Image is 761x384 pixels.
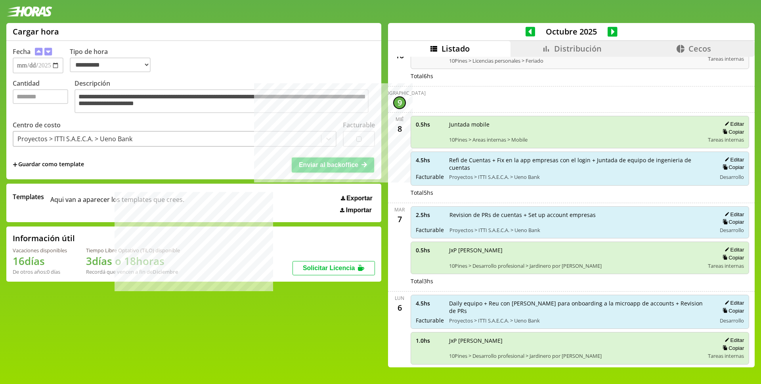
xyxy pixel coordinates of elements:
[449,173,711,180] span: Proyectos > ITTI S.A.E.C.A. > Ueno Bank
[688,43,711,54] span: Cecos
[720,307,744,314] button: Copiar
[13,233,75,244] h2: Información útil
[449,262,702,269] span: 10Pines > Desarrollo profesional > Jardinero por [PERSON_NAME]
[720,129,744,135] button: Copiar
[722,156,744,163] button: Editar
[449,57,702,64] span: 10Pines > Licencias personales > Feriado
[449,227,711,234] span: Proyectos > ITTI S.A.E.C.A. > Ueno Bank
[416,337,444,344] span: 1.0 hs
[13,26,59,37] h1: Cargar hora
[449,352,702,359] span: 10Pines > Desarrollo profesional > Jardinero por [PERSON_NAME]
[449,136,702,143] span: 10Pines > Areas internas > Mobile
[393,96,406,109] div: 9
[394,206,405,213] div: mar
[708,136,744,143] span: Tareas internas
[416,300,444,307] span: 4.5 hs
[722,246,744,253] button: Editar
[86,268,180,275] div: Recordá que vencen a fin de
[449,317,711,324] span: Proyectos > ITTI S.A.E.C.A. > Ueno Bank
[13,268,67,275] div: De otros años: 0 días
[338,194,375,202] button: Exportar
[299,161,358,168] span: Enviar al backoffice
[535,26,608,37] span: Octubre 2025
[86,247,180,254] div: Tiempo Libre Optativo (TiLO) disponible
[416,317,444,324] span: Facturable
[720,164,744,171] button: Copiar
[13,160,17,169] span: +
[393,123,406,135] div: 8
[17,134,132,143] div: Proyectos > ITTI S.A.E.C.A. > Ueno Bank
[449,246,702,254] span: JxP [PERSON_NAME]
[75,79,375,115] label: Descripción
[416,226,444,234] span: Facturable
[722,211,744,218] button: Editar
[13,89,68,104] input: Cantidad
[449,211,711,219] span: Revision de PRs de cuentas + Set up account empresas
[395,295,404,301] div: lun
[13,121,61,129] label: Centro de costo
[153,268,178,275] b: Diciembre
[13,79,75,115] label: Cantidad
[50,192,184,214] span: Aqui van a aparecer los templates que crees.
[6,6,52,17] img: logotipo
[442,43,470,54] span: Listado
[720,173,744,180] span: Desarrollo
[86,254,180,268] h1: 3 días o 18 horas
[411,72,749,80] div: Total 6 hs
[449,337,702,344] span: JxP [PERSON_NAME]
[722,121,744,127] button: Editar
[13,254,67,268] h1: 16 días
[416,246,444,254] span: 0.5 hs
[554,43,602,54] span: Distribución
[343,121,375,129] label: Facturable
[708,352,744,359] span: Tareas internas
[708,55,744,62] span: Tareas internas
[722,300,744,306] button: Editar
[303,265,355,271] span: Solicitar Licencia
[720,219,744,225] button: Copiar
[708,262,744,269] span: Tareas internas
[416,156,444,164] span: 4.5 hs
[411,189,749,196] div: Total 5 hs
[292,157,374,173] button: Enviar al backoffice
[416,121,444,128] span: 0.5 hs
[13,47,31,56] label: Fecha
[13,192,44,201] span: Templates
[720,345,744,351] button: Copiar
[373,90,426,96] div: [DEMOGRAPHIC_DATA]
[346,195,373,202] span: Exportar
[70,47,157,73] label: Tipo de hora
[346,207,372,214] span: Importar
[393,213,406,226] div: 7
[416,211,444,219] span: 2.5 hs
[13,160,84,169] span: +Guardar como template
[388,57,755,366] div: scrollable content
[393,301,406,314] div: 6
[293,261,375,275] button: Solicitar Licencia
[70,58,151,72] select: Tipo de hora
[449,300,711,315] span: Daily equipo + Reu con [PERSON_NAME] para onboarding a la microapp de accounts + Revision de PRs
[722,337,744,344] button: Editar
[449,156,711,171] span: Refi de Cuentas + Fix en la app empresas con el login + Juntada de equipo de ingenieria de cuentas
[75,89,369,113] textarea: Descripción
[720,227,744,234] span: Desarrollo
[411,277,749,285] div: Total 3 hs
[449,121,702,128] span: Juntada mobile
[720,254,744,261] button: Copiar
[396,116,404,123] div: mié
[13,247,67,254] div: Vacaciones disponibles
[720,317,744,324] span: Desarrollo
[416,173,444,180] span: Facturable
